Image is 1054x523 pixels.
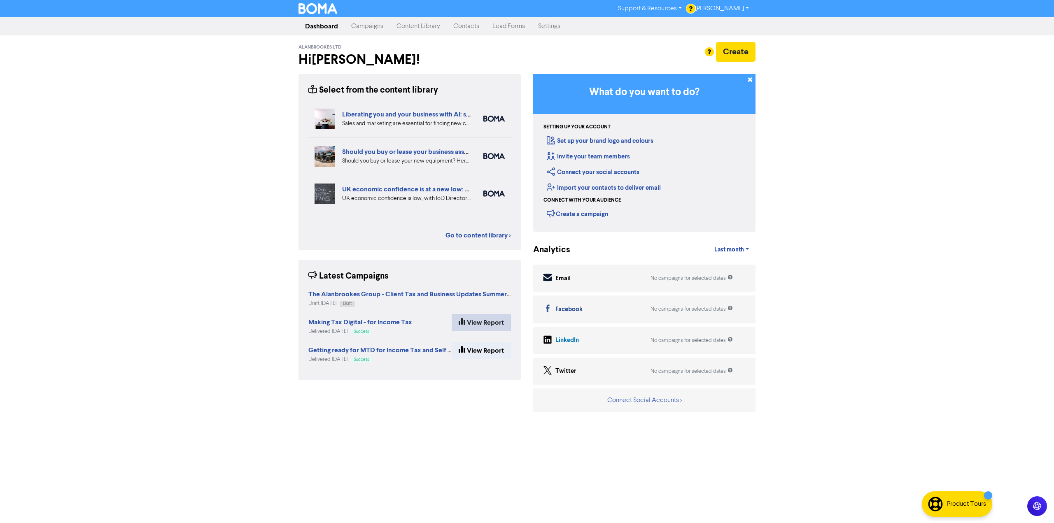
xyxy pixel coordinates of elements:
[716,42,756,62] button: Create
[555,367,576,376] div: Twitter
[708,242,756,258] a: Last month
[547,207,608,220] div: Create a campaign
[342,194,471,203] div: UK economic confidence is low, with IoD Directors’ Economic Confidence Index at its lowest ever r...
[546,86,743,98] h3: What do you want to do?
[308,300,511,307] div: Draft [DATE]
[555,336,579,345] div: LinkedIn
[390,18,447,35] a: Content Library
[308,270,389,283] div: Latest Campaigns
[533,74,756,232] div: Getting Started in BOMA
[688,2,756,15] a: [PERSON_NAME]
[354,330,369,334] span: Success
[342,185,589,193] a: UK economic confidence is at a new low: 4 ways to boost your business confidence
[298,3,337,14] img: BOMA Logo
[547,137,653,145] a: Set up your brand logo and colours
[342,148,476,156] a: Should you buy or lease your business assets?
[547,153,630,160] a: Invite your team members
[308,356,452,363] div: Delivered [DATE]
[308,290,522,298] strong: The Alanbrookes Group - Client Tax and Business Updates Summer 2025
[532,18,567,35] a: Settings
[714,246,744,253] span: Last month
[555,274,571,284] div: Email
[345,18,390,35] a: Campaigns
[483,191,505,197] img: boma
[452,342,511,359] a: View Report
[547,168,639,176] a: Connect your social accounts
[308,318,412,326] strong: Making Tax Digital - for Income Tax
[308,291,522,298] a: The Alanbrookes Group - Client Tax and Business Updates Summer 2025
[651,274,733,282] div: No campaigns for selected dates
[343,302,352,306] span: Draft
[607,395,682,406] button: Connect Social Accounts >
[308,319,412,326] a: Making Tax Digital - for Income Tax
[354,358,369,362] span: Success
[298,18,345,35] a: Dashboard
[483,116,505,122] img: boma
[447,18,486,35] a: Contacts
[611,2,688,15] a: Support & Resources
[486,18,532,35] a: Lead Forms
[298,44,341,50] span: Alanbrookes Ltd
[308,347,483,354] a: Getting ready for MTD for Income Tax and Self Assessment
[445,230,511,240] a: Go to content library >
[651,305,733,313] div: No campaigns for selected dates
[533,244,560,256] div: Analytics
[547,184,661,192] a: Import your contacts to deliver email
[342,119,471,128] div: Sales and marketing are essential for finding new customers but eat into your business time. We e...
[651,367,733,375] div: No campaigns for selected dates
[308,84,438,97] div: Select from the content library
[483,153,505,159] img: boma_accounting
[308,328,412,335] div: Delivered [DATE]
[651,337,733,344] div: No campaigns for selected dates
[298,52,521,67] h2: Hi [PERSON_NAME] !
[543,123,611,131] div: Setting up your account
[308,346,483,354] strong: Getting ready for MTD for Income Tax and Self Assessment
[342,110,521,119] a: Liberating you and your business with AI: sales and marketing
[543,197,621,204] div: Connect with your audience
[1013,483,1054,523] iframe: Chat Widget
[452,314,511,331] a: View Report
[555,305,583,314] div: Facebook
[342,157,471,165] div: Should you buy or lease your new equipment? Here are some pros and cons of each. We also can revi...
